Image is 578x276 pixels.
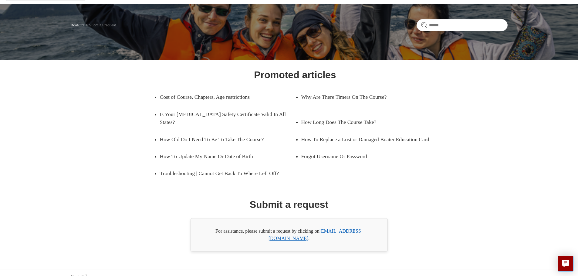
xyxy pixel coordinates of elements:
[85,23,116,27] li: Submit a request
[71,23,84,27] a: Boat-Ed
[301,131,437,148] a: How To Replace a Lost or Damaged Boater Education Card
[71,23,85,27] li: Boat-Ed
[250,197,329,212] h1: Submit a request
[160,88,286,105] a: Cost of Course, Chapters, Age restrictions
[160,148,286,165] a: How To Update My Name Or Date of Birth
[558,256,573,271] button: Live chat
[160,131,286,148] a: How Old Do I Need To Be To Take The Course?
[254,68,336,82] h1: Promoted articles
[191,218,388,251] div: For assistance, please submit a request by clicking on .
[301,88,428,105] a: Why Are There Timers On The Course?
[301,148,428,165] a: Forgot Username Or Password
[160,165,295,182] a: Troubleshooting | Cannot Get Back To Where Left Off?
[417,19,508,31] input: Search
[160,106,295,131] a: Is Your [MEDICAL_DATA] Safety Certificate Valid In All States?
[301,114,428,131] a: How Long Does The Course Take?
